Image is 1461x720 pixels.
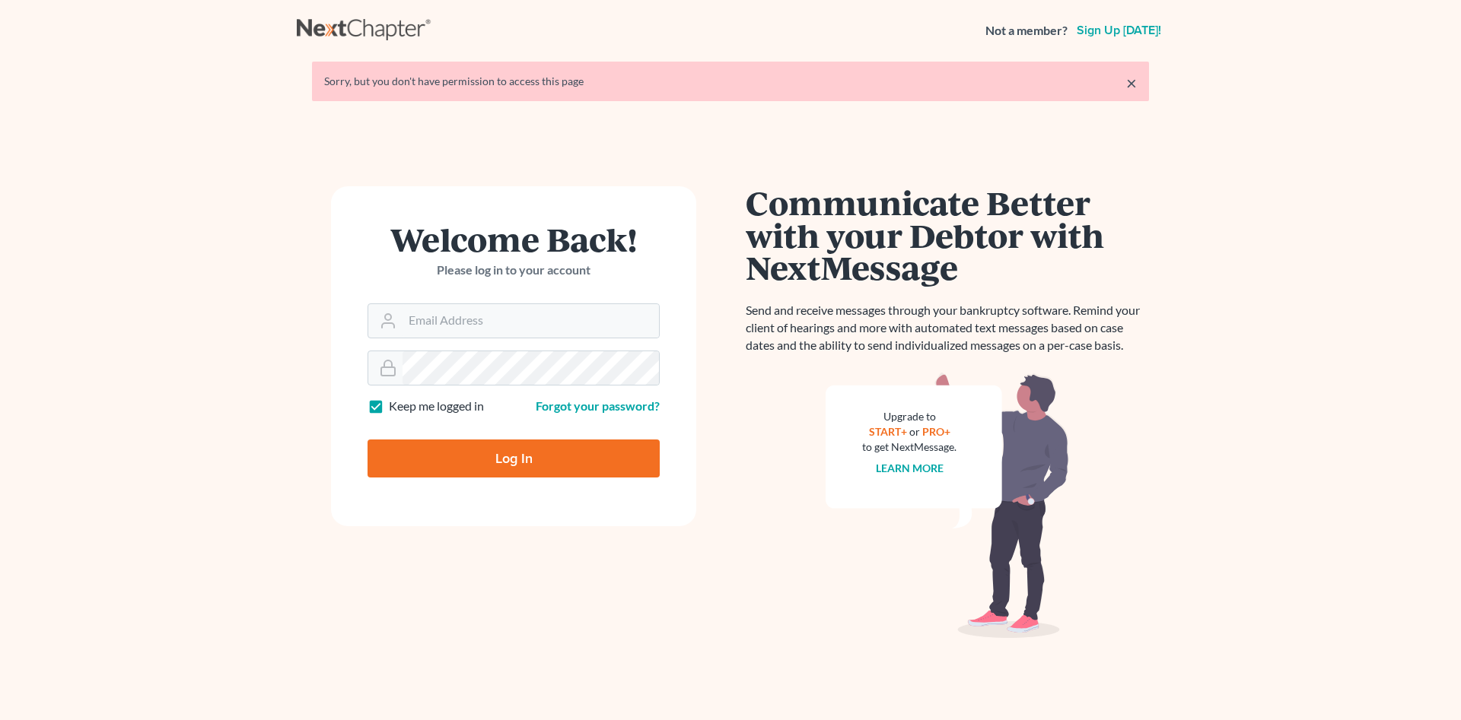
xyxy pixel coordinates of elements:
p: Send and receive messages through your bankruptcy software. Remind your client of hearings and mo... [746,302,1149,354]
input: Email Address [403,304,659,338]
a: × [1126,74,1137,92]
a: Learn more [876,461,944,474]
a: PRO+ [922,425,950,438]
a: START+ [869,425,907,438]
p: Please log in to your account [368,262,660,279]
h1: Communicate Better with your Debtor with NextMessage [746,186,1149,284]
a: Forgot your password? [536,398,660,413]
strong: Not a member? [985,22,1068,40]
div: Upgrade to [862,409,956,424]
div: to get NextMessage. [862,439,956,455]
div: Sorry, but you don't have permission to access this page [324,74,1137,89]
label: Keep me logged in [389,398,484,415]
h1: Welcome Back! [368,223,660,255]
img: nextmessage_bg-59042aed3d76b12b5cd301f8e5b87938c9018125f34e5fa2b7a6b67550977c72.svg [826,373,1069,639]
input: Log In [368,439,660,477]
a: Sign up [DATE]! [1074,24,1164,36]
span: or [909,425,920,438]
